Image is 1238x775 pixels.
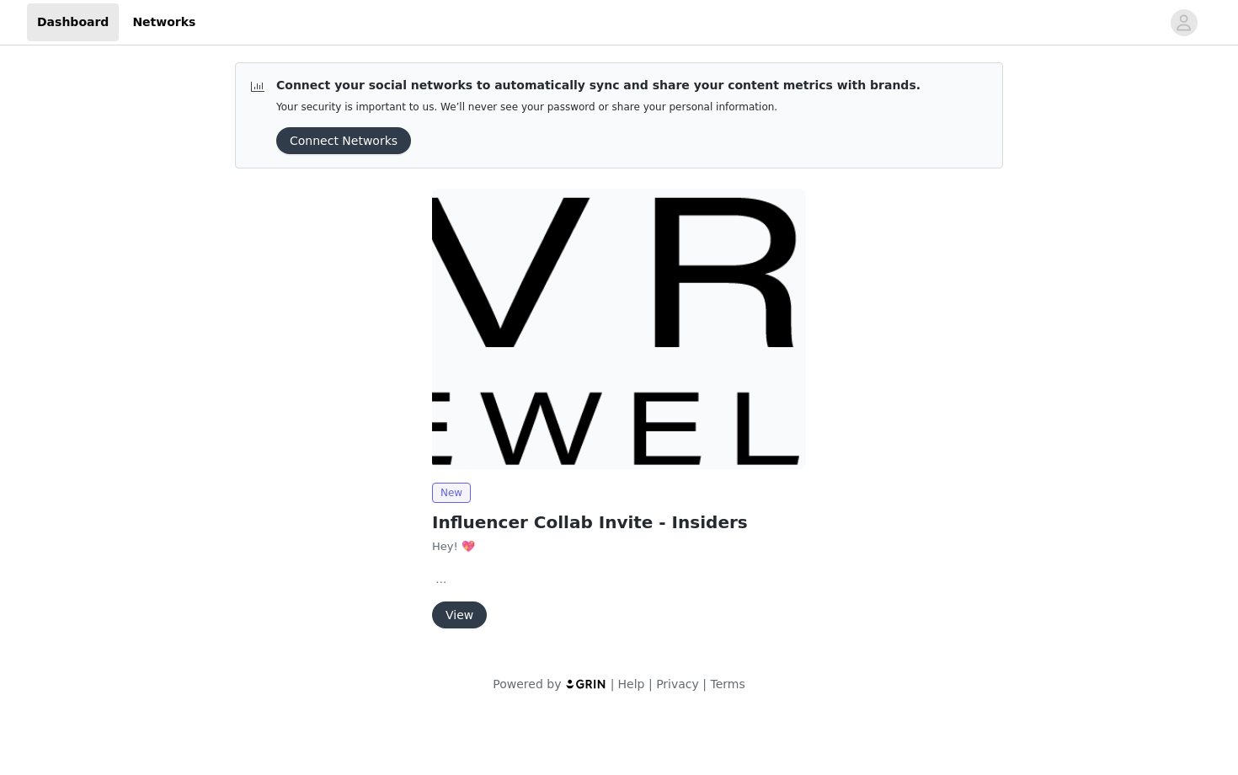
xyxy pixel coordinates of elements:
span: | [702,677,707,691]
p: Connect your social networks to automatically sync and share your content metrics with brands. [276,77,920,94]
span: Powered by [493,677,561,691]
button: View [432,601,487,628]
span: | [611,677,615,691]
div: avatar [1176,9,1192,36]
a: Privacy [656,677,699,691]
a: Terms [710,677,744,691]
button: Connect Networks [276,127,411,154]
h2: Influencer Collab Invite - Insiders [432,510,806,535]
span: | [648,677,653,691]
img: logo [565,678,607,689]
a: Help [618,677,645,691]
a: Dashboard [27,3,119,41]
a: View [432,609,487,622]
img: Evry Jewels [432,189,806,469]
a: Networks [122,3,205,41]
p: Your security is important to us. We’ll never see your password or share your personal information. [276,101,920,114]
p: Hey! 💖 [432,538,806,555]
span: New [432,483,471,503]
